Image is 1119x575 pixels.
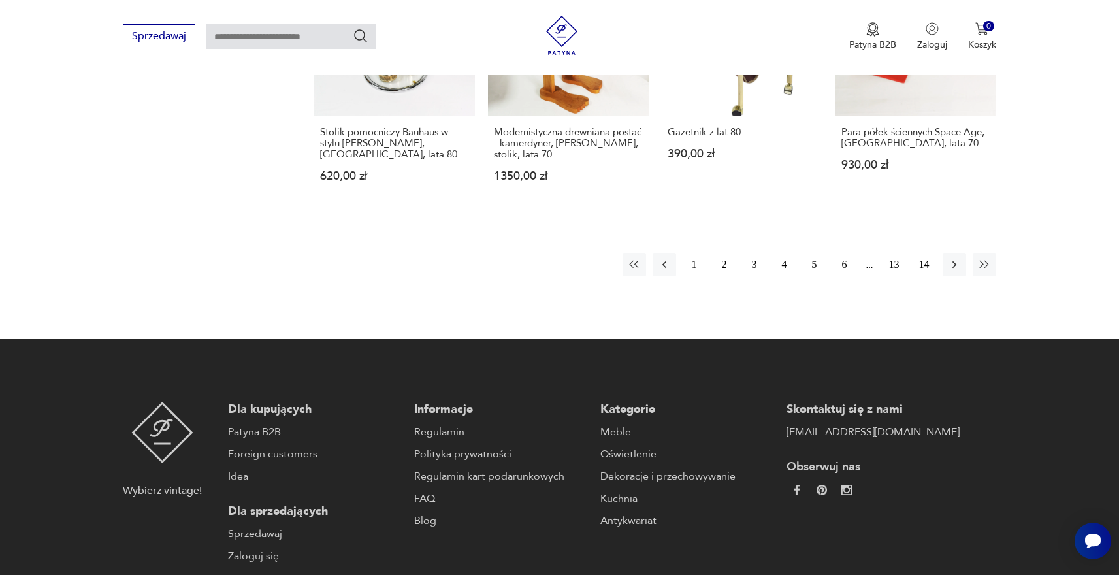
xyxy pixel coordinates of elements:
[228,424,401,440] a: Patyna B2B
[228,526,401,542] a: Sprzedawaj
[123,33,195,42] a: Sprzedawaj
[414,446,587,462] a: Polityka prywatności
[668,148,817,159] p: 390,00 zł
[353,28,368,44] button: Szukaj
[683,253,706,276] button: 1
[131,402,193,463] img: Patyna - sklep z meblami i dekoracjami vintage
[917,22,947,51] button: Zaloguj
[600,424,773,440] a: Meble
[600,468,773,484] a: Dekoracje i przechowywanie
[228,402,401,418] p: Dla kupujących
[883,253,906,276] button: 13
[968,39,996,51] p: Koszyk
[494,127,643,160] h3: Modernistyczna drewniana postać - kamerdyner, [PERSON_NAME], stolik, lata 70.
[817,485,827,495] img: 37d27d81a828e637adc9f9cb2e3d3a8a.webp
[414,468,587,484] a: Regulamin kart podarunkowych
[975,22,988,35] img: Ikona koszyka
[414,491,587,506] a: FAQ
[1075,523,1111,559] iframe: Smartsupp widget button
[713,253,736,276] button: 2
[787,402,960,418] p: Skontaktuj się z nami
[787,459,960,475] p: Obserwuj nas
[542,16,581,55] img: Patyna - sklep z meblami i dekoracjami vintage
[228,548,401,564] a: Zaloguj się
[833,253,856,276] button: 6
[849,39,896,51] p: Patyna B2B
[841,159,990,171] p: 930,00 zł
[787,424,960,440] a: [EMAIL_ADDRESS][DOMAIN_NAME]
[600,402,773,418] p: Kategorie
[600,491,773,506] a: Kuchnia
[917,39,947,51] p: Zaloguj
[849,22,896,51] button: Patyna B2B
[668,127,817,138] h3: Gazetnik z lat 80.
[123,483,202,499] p: Wybierz vintage!
[913,253,936,276] button: 14
[320,171,469,182] p: 620,00 zł
[803,253,826,276] button: 5
[841,485,852,495] img: c2fd9cf7f39615d9d6839a72ae8e59e5.webp
[866,22,879,37] img: Ikona medalu
[494,171,643,182] p: 1350,00 zł
[792,485,802,495] img: da9060093f698e4c3cedc1453eec5031.webp
[983,21,994,32] div: 0
[926,22,939,35] img: Ikonka użytkownika
[414,513,587,529] a: Blog
[743,253,766,276] button: 3
[228,504,401,519] p: Dla sprzedających
[228,446,401,462] a: Foreign customers
[414,424,587,440] a: Regulamin
[123,24,195,48] button: Sprzedawaj
[841,127,990,149] h3: Para półek ściennych Space Age, [GEOGRAPHIC_DATA], lata 70.
[228,468,401,484] a: Idea
[414,402,587,418] p: Informacje
[773,253,796,276] button: 4
[320,127,469,160] h3: Stolik pomocniczy Bauhaus w stylu [PERSON_NAME], [GEOGRAPHIC_DATA], lata 80.
[968,22,996,51] button: 0Koszyk
[849,22,896,51] a: Ikona medaluPatyna B2B
[600,513,773,529] a: Antykwariat
[600,446,773,462] a: Oświetlenie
